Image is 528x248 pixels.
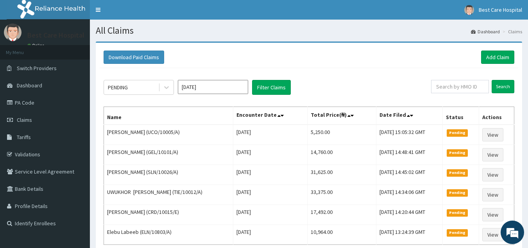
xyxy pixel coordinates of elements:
td: [PERSON_NAME] (SLN/10026/A) [104,165,233,185]
td: [DATE] 14:48:41 GMT [376,145,442,165]
span: Pending [447,209,468,216]
a: View [482,228,503,241]
input: Search [492,80,514,93]
td: [DATE] [233,205,307,225]
th: Name [104,107,233,125]
img: User Image [4,24,21,41]
td: 10,964.00 [307,225,376,245]
td: Elebu Labeeb (ELN/10803/A) [104,225,233,245]
th: Encounter Date [233,107,307,125]
span: Pending [447,189,468,196]
a: Dashboard [471,28,500,35]
td: [PERSON_NAME] (GEL/10101/A) [104,145,233,165]
td: [DATE] [233,125,307,145]
td: [DATE] [233,185,307,205]
span: Tariffs [17,134,31,141]
a: Add Claim [481,51,514,64]
td: [DATE] 15:05:32 GMT [376,125,442,145]
span: Dashboard [17,82,42,89]
li: Claims [501,28,522,35]
span: Pending [447,129,468,136]
td: [DATE] 14:34:06 GMT [376,185,442,205]
a: View [482,208,503,221]
td: [DATE] [233,145,307,165]
span: Switch Providers [17,65,57,72]
td: UWUKHOR [PERSON_NAME] (TIE/10012/A) [104,185,233,205]
div: PENDING [108,83,128,91]
button: Filter Claims [252,80,291,95]
td: 5,250.00 [307,125,376,145]
td: [DATE] 14:45:02 GMT [376,165,442,185]
button: Download Paid Claims [104,51,164,64]
td: [DATE] [233,225,307,245]
td: [DATE] 13:24:39 GMT [376,225,442,245]
input: Search by HMO ID [431,80,489,93]
a: View [482,128,503,141]
a: Online [27,43,46,48]
th: Total Price(₦) [307,107,376,125]
span: Best Care Hospital [479,6,522,13]
td: [PERSON_NAME] (UCO/10005/A) [104,125,233,145]
h1: All Claims [96,25,522,36]
th: Status [442,107,479,125]
td: 31,625.00 [307,165,376,185]
span: Pending [447,149,468,156]
td: 33,375.00 [307,185,376,205]
span: Pending [447,229,468,236]
td: 17,492.00 [307,205,376,225]
p: Best Care Hospital [27,32,84,39]
a: View [482,148,503,161]
img: User Image [464,5,474,15]
th: Date Filed [376,107,442,125]
a: View [482,168,503,181]
a: View [482,188,503,201]
input: Select Month and Year [178,80,248,94]
td: 14,760.00 [307,145,376,165]
td: [DATE] [233,165,307,185]
span: Claims [17,116,32,123]
th: Actions [479,107,514,125]
span: Pending [447,169,468,176]
td: [DATE] 14:20:44 GMT [376,205,442,225]
td: [PERSON_NAME] (CRD/10015/E) [104,205,233,225]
